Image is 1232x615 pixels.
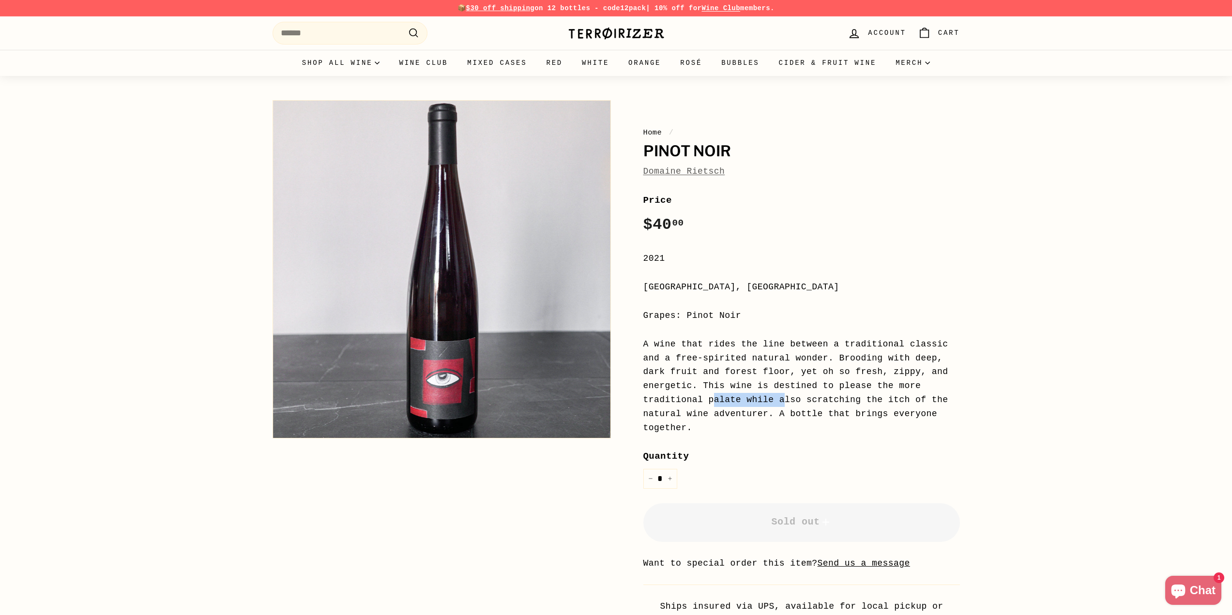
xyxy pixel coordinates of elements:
[868,28,906,38] span: Account
[1162,576,1224,607] inbox-online-store-chat: Shopify online store chat
[536,50,572,76] a: Red
[643,449,960,464] label: Quantity
[292,50,390,76] summary: Shop all wine
[466,4,535,12] span: $30 off shipping
[643,503,960,542] button: Sold out
[643,143,960,160] h1: Pinot Noir
[842,19,912,47] a: Account
[643,309,960,323] div: Grapes: Pinot Noir
[886,50,940,76] summary: Merch
[912,19,966,47] a: Cart
[643,216,684,234] span: $40
[572,50,619,76] a: White
[670,50,712,76] a: Rosé
[667,128,676,137] span: /
[389,50,457,76] a: Wine Club
[620,4,646,12] strong: 12pack
[457,50,536,76] a: Mixed Cases
[818,558,910,568] a: Send us a message
[253,50,979,76] div: Primary
[619,50,670,76] a: Orange
[643,166,725,176] a: Domaine Rietsch
[643,556,960,570] li: Want to special order this item?
[712,50,769,76] a: Bubbles
[643,469,677,489] input: quantity
[643,127,960,138] nav: breadcrumbs
[643,193,960,208] label: Price
[771,516,831,527] span: Sold out
[273,3,960,14] p: 📦 on 12 bottles - code | 10% off for members.
[643,337,960,435] div: A wine that rides the line between a traditional classic and a free-spirited natural wonder. Broo...
[643,469,658,489] button: Reduce item quantity by one
[643,128,662,137] a: Home
[769,50,886,76] a: Cider & Fruit Wine
[643,252,960,266] div: 2021
[701,4,740,12] a: Wine Club
[273,101,610,438] img: Pinot Noir
[938,28,960,38] span: Cart
[663,469,677,489] button: Increase item quantity by one
[672,218,684,228] sup: 00
[643,280,960,294] div: [GEOGRAPHIC_DATA], [GEOGRAPHIC_DATA]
